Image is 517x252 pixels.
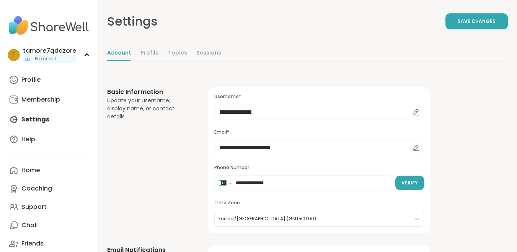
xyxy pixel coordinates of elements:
div: Chat [21,221,37,229]
div: Coaching [21,184,52,193]
div: Profile [21,76,41,84]
a: Help [6,130,91,149]
a: Support [6,198,91,216]
a: Profile [6,71,91,89]
button: Verify [395,176,424,190]
div: Settings [107,12,158,31]
button: Save Changes [445,13,508,29]
span: t [12,50,16,60]
a: Topics [168,46,187,61]
a: Chat [6,216,91,234]
div: tamore7qdazore [23,47,76,55]
h3: Time Zone [214,200,424,206]
a: Account [107,46,131,61]
span: Save Changes [458,18,496,25]
div: Help [21,135,35,144]
a: Home [6,161,91,179]
span: 1 Pro credit [32,56,56,62]
span: Verify [401,179,418,186]
a: Sessions [196,46,221,61]
div: Support [21,203,47,211]
div: Friends [21,239,44,248]
div: Update your username, display name, or contact details [107,97,190,121]
h3: Phone Number [214,165,424,171]
h3: Username* [214,94,424,100]
div: Membership [21,95,60,104]
a: Membership [6,90,91,109]
a: Coaching [6,179,91,198]
h3: Email* [214,129,424,136]
div: Home [21,166,40,174]
h3: Basic Information [107,87,190,97]
img: ShareWell Nav Logo [6,12,91,39]
a: Profile [140,46,159,61]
